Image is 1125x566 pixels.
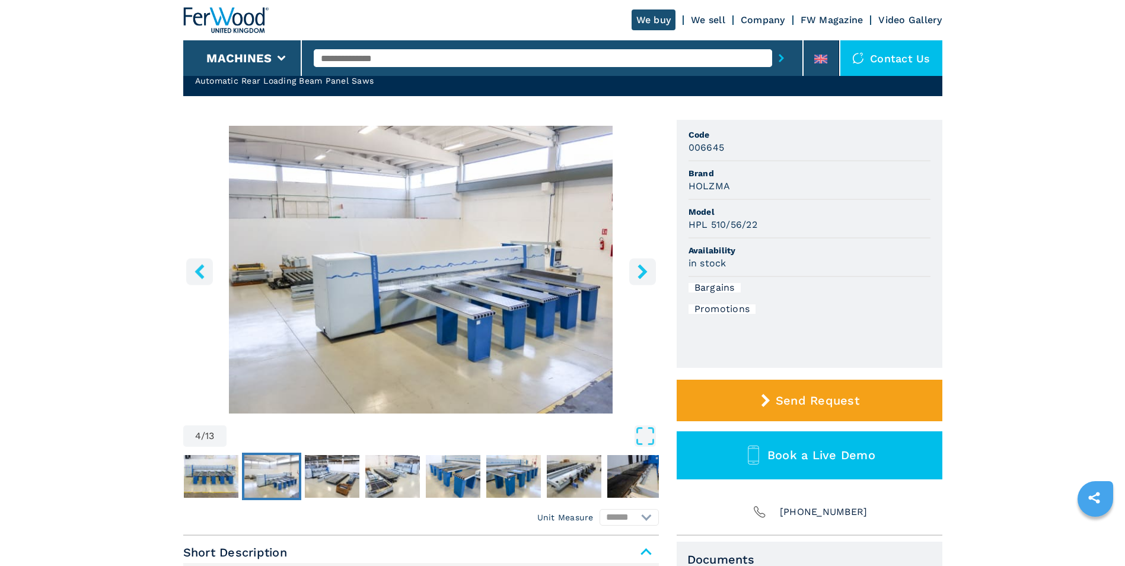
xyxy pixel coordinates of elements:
[426,455,480,498] img: d6431822e9a1f3d08fd8708c734394ee
[486,455,541,498] img: 357190936255c8cba5a43e19e9455455
[607,455,662,498] img: d9e7845063505090db3d407b92c6fac6
[1075,513,1116,557] iframe: Chat
[121,453,597,500] nav: Thumbnail Navigation
[365,455,420,498] img: c00c036e118c3bdefad891a0db9abb63
[691,14,725,26] a: We sell
[689,179,731,193] h3: HOLZMA
[230,425,656,447] button: Open Fullscreen
[801,14,863,26] a: FW Magazine
[183,126,659,414] div: Go to Slide 4
[547,455,601,498] img: 114d85c7348b030f6a1ba9820eaa9c0b
[544,453,604,500] button: Go to Slide 9
[772,44,791,72] button: submit-button
[363,453,422,500] button: Go to Slide 6
[689,141,725,154] h3: 006645
[629,258,656,285] button: right-button
[183,7,269,33] img: Ferwood
[780,504,868,520] span: [PHONE_NUMBER]
[776,393,859,408] span: Send Request
[242,453,301,500] button: Go to Slide 4
[205,431,215,441] span: 13
[878,14,942,26] a: Video Gallery
[423,453,483,500] button: Go to Slide 7
[181,453,241,500] button: Go to Slide 3
[689,283,741,292] div: Bargains
[677,431,942,479] button: Book a Live Demo
[201,431,205,441] span: /
[244,455,299,498] img: edd60458fd1a62a941338b9adb617b37
[195,431,201,441] span: 4
[689,304,756,314] div: Promotions
[767,448,875,462] span: Book a Live Demo
[852,52,864,64] img: Contact us
[689,167,930,179] span: Brand
[689,256,726,270] h3: in stock
[689,218,757,231] h3: HPL 510/56/22
[186,258,213,285] button: left-button
[605,453,664,500] button: Go to Slide 10
[184,455,238,498] img: 7abf6221e04faabd2c3a6593366ec728
[840,40,942,76] div: Contact us
[183,126,659,414] img: Automatic Rear Loading Beam Panel Saws HOLZMA HPL 510/56/22
[305,455,359,498] img: 23538ff90c946a54ae99ef0fcbb63c6c
[1079,483,1109,513] a: sharethis
[195,75,390,87] h2: Automatic Rear Loading Beam Panel Saws
[183,542,659,563] span: Short Description
[689,206,930,218] span: Model
[677,380,942,421] button: Send Request
[632,9,676,30] a: We buy
[689,244,930,256] span: Availability
[537,511,594,523] em: Unit Measure
[751,504,768,520] img: Phone
[689,129,930,141] span: Code
[302,453,362,500] button: Go to Slide 5
[484,453,543,500] button: Go to Slide 8
[741,14,785,26] a: Company
[206,51,272,65] button: Machines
